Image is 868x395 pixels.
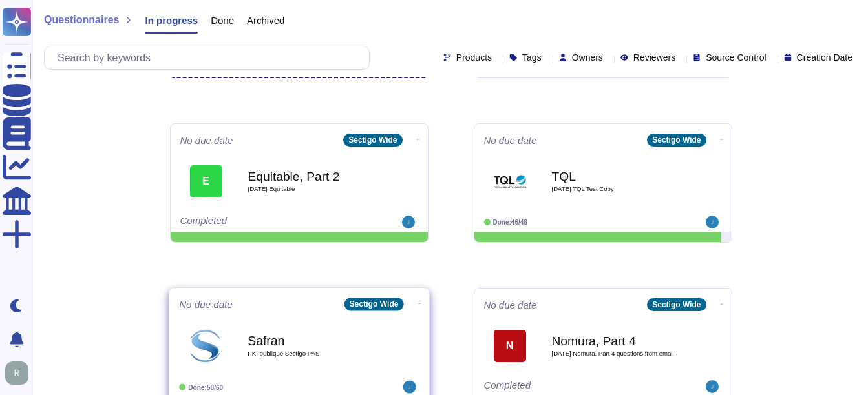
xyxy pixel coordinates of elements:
img: Logo [494,165,526,197]
div: Sectigo Wide [343,134,402,147]
img: user [5,361,28,385]
input: Search by keywords [51,46,369,69]
span: Creation Date [797,53,852,62]
img: user [402,216,415,228]
div: Sectigo Wide [647,134,706,147]
span: No due date [484,136,537,145]
span: Reviewers [633,53,675,62]
div: Completed [484,380,642,393]
img: user [706,380,719,393]
span: [DATE] Nomura, Part 4 questions from email [552,350,681,357]
div: N [494,330,526,362]
div: E [190,165,222,197]
span: Archived [247,15,284,25]
span: PKI publique Sectigo PAS [248,350,378,357]
span: Done: 58/60 [188,383,223,390]
span: Source Control [706,53,766,62]
b: Equitable, Part 2 [248,170,377,183]
span: Done [211,15,234,25]
span: Questionnaires [44,15,119,25]
button: user [3,359,37,387]
img: Logo [189,329,222,362]
span: No due date [179,299,233,309]
span: Owners [572,53,603,62]
span: In progress [145,15,198,25]
span: Tags [522,53,542,62]
span: No due date [484,300,537,310]
b: Safran [248,334,378,347]
b: Nomura, Part 4 [552,335,681,347]
b: TQL [552,170,681,183]
span: Done: 46/48 [493,219,527,226]
span: No due date [180,136,233,145]
img: user [403,381,416,394]
div: Sectigo Wide [647,298,706,311]
span: [DATE] TQL Test Copy [552,186,681,192]
div: Sectigo Wide [344,298,403,310]
img: user [706,216,719,228]
div: Completed [180,216,339,228]
span: Products [456,53,492,62]
span: [DATE] Equitable [248,186,377,192]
